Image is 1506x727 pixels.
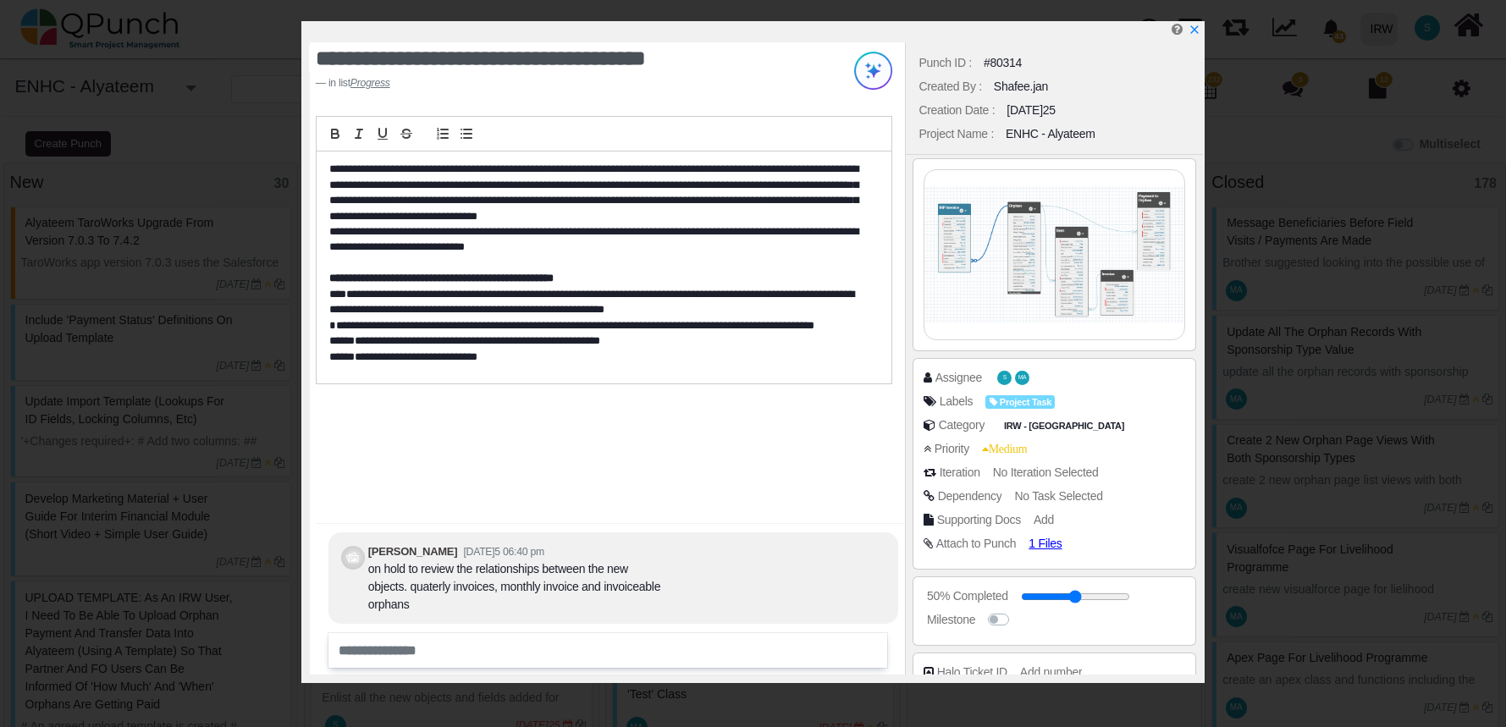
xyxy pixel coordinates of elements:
u: Progress [350,77,390,89]
div: on hold to review the relationships between the new objects. quaterly invoices, monthly invoice a... [368,560,665,614]
small: [DATE]5 06:40 pm [463,546,543,558]
div: Assignee [935,369,982,387]
a: x [1189,23,1200,36]
span: Shafee.jan [997,371,1012,385]
div: [DATE]25 [1007,102,1055,119]
div: Halo Ticket ID [937,664,1007,681]
div: Labels [940,393,974,410]
div: #80314 [984,54,1022,72]
span: Project Task [985,395,1055,410]
span: Add [1034,513,1054,526]
span: MA [1018,375,1027,381]
div: Dependency [938,487,1002,505]
div: Punch ID : [918,54,972,72]
div: Priority [935,440,969,458]
span: IRW - Birmingham [1001,419,1128,433]
div: ENHC - Alyateem [1006,125,1095,143]
footer: in list [316,75,792,91]
cite: Source Title [350,77,390,89]
span: No Task Selected [1014,489,1102,503]
div: Milestone [927,611,975,629]
span: 1 Files [1029,537,1062,550]
div: Iteration [940,464,980,482]
span: S [1003,375,1007,381]
div: Attach to Punch [936,535,1017,553]
div: Created By : [918,78,981,96]
div: Project Name : [918,125,994,143]
span: No Iteration Selected [993,465,1099,479]
span: Mahmood Ashraf [1015,371,1029,385]
b: [PERSON_NAME] [368,545,457,558]
div: Category [939,416,985,434]
img: Try writing with AI [854,52,892,90]
span: <div><span class="badge badge-secondary" style="background-color: #73D8FF"> <i class="fa fa-tag p... [985,393,1055,410]
i: Edit Punch [1172,23,1183,36]
span: Medium [982,443,1028,454]
svg: x [1189,24,1200,36]
span: Add number [1020,665,1082,679]
div: Creation Date : [918,102,995,119]
div: 50% Completed [927,587,1008,605]
div: Supporting Docs [937,511,1021,529]
div: Shafee.jan [994,78,1048,96]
